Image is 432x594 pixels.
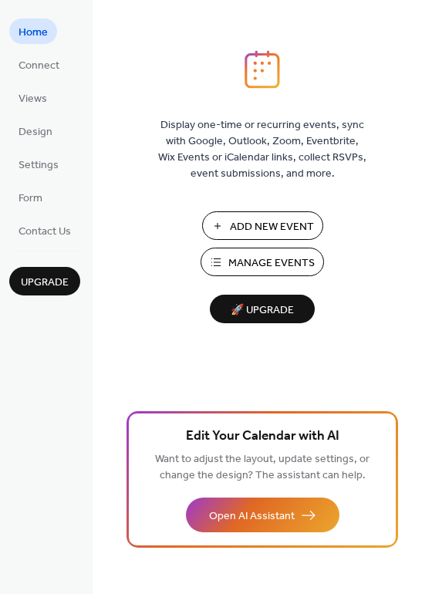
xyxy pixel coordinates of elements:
[202,211,323,240] button: Add New Event
[201,248,324,276] button: Manage Events
[209,508,295,525] span: Open AI Assistant
[9,218,80,243] a: Contact Us
[9,184,52,210] a: Form
[19,91,47,107] span: Views
[9,52,69,77] a: Connect
[9,267,80,295] button: Upgrade
[155,449,370,486] span: Want to adjust the layout, update settings, or change the design? The assistant can help.
[245,50,280,89] img: logo_icon.svg
[228,255,315,272] span: Manage Events
[219,300,305,321] span: 🚀 Upgrade
[186,498,339,532] button: Open AI Assistant
[210,295,315,323] button: 🚀 Upgrade
[158,117,366,182] span: Display one-time or recurring events, sync with Google, Outlook, Zoom, Eventbrite, Wix Events or ...
[19,58,59,74] span: Connect
[9,85,56,110] a: Views
[19,157,59,174] span: Settings
[19,124,52,140] span: Design
[9,19,57,44] a: Home
[230,219,314,235] span: Add New Event
[21,275,69,291] span: Upgrade
[19,224,71,240] span: Contact Us
[19,191,42,207] span: Form
[186,426,339,447] span: Edit Your Calendar with AI
[9,151,68,177] a: Settings
[19,25,48,41] span: Home
[9,118,62,143] a: Design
